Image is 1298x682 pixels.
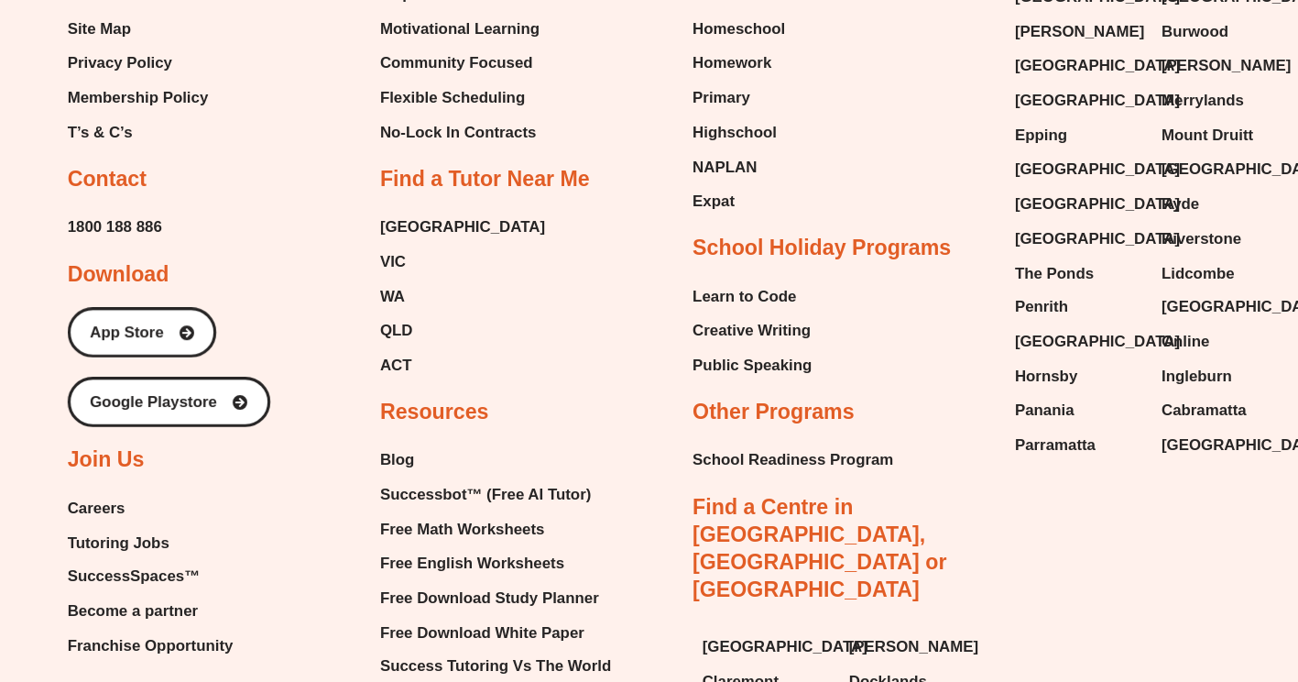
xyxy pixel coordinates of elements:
h2: Find a Tutor Near Me [362,192,561,219]
span: Privacy Policy [65,81,165,108]
span: Hornsby [964,379,1023,406]
a: Membership Policy [65,114,199,141]
a: Flexible Scheduling [362,114,518,141]
a: Community Focused [362,81,518,108]
a: Public Speaking [659,368,772,395]
a: Motivational Learning [362,49,518,76]
a: [PERSON_NAME] [1103,83,1224,111]
a: SuccessSpaces™ [65,568,223,596]
a: QLD [362,335,518,362]
span: Site Map [65,49,125,76]
span: [GEOGRAPHIC_DATA] [1103,444,1260,471]
a: The Ponds [964,280,1085,308]
span: WA [362,302,386,330]
a: Executive Team [65,16,199,43]
span: Franchise Opportunity [65,634,223,662]
a: [GEOGRAPHIC_DATA] [1103,181,1224,209]
span: Selective [659,16,722,43]
span: Mount Druitt [1103,149,1190,177]
a: Free English Worksheets [362,555,581,583]
a: [GEOGRAPHIC_DATA] [964,346,1085,373]
span: [GEOGRAPHIC_DATA] [964,346,1120,373]
a: [GEOGRAPHIC_DATA] [362,236,518,264]
a: Become a partner [65,601,223,629]
span: Flexible Scheduling [362,114,499,141]
span: Cabramatta [1103,411,1183,438]
a: Primary [659,114,747,141]
span: [PERSON_NAME] [1103,83,1226,111]
a: Penrith [964,313,1085,340]
span: 1800 188 886 [65,236,155,264]
span: Executive Team [65,16,175,43]
span: [PERSON_NAME] [964,51,1086,79]
a: Epping [964,149,1085,177]
a: Cabramatta [1103,411,1224,438]
span: [GEOGRAPHIC_DATA] [964,18,1120,46]
span: Parramatta [964,444,1041,471]
a: Success Tutoring Vs The World [362,654,581,681]
span: Ingleburn [1103,379,1170,406]
a: Lidcombe [1103,280,1224,308]
span: Become a partner [65,601,189,629]
span: Highschool [659,147,738,174]
a: Riverstone [1103,247,1224,275]
span: Free Math Worksheets [362,523,518,551]
a: [GEOGRAPHIC_DATA] [964,247,1085,275]
span: Burwood [1103,51,1166,79]
span: Expat [659,212,699,239]
a: Expat [659,212,747,239]
span: Riverstone [1103,247,1179,275]
span: Homeschool [659,49,747,76]
span: [GEOGRAPHIC_DATA] [964,116,1120,144]
span: Blog [362,457,395,485]
span: Homework [659,81,734,108]
h2: Join Us [65,458,137,485]
iframe: Chat Widget [993,475,1298,682]
a: Selective [659,16,747,43]
a: [GEOGRAPHIC_DATA] [1103,313,1224,340]
a: Ryde [1103,214,1224,242]
span: Community Focused [362,81,507,108]
a: [GEOGRAPHIC_DATA] [668,635,789,663]
a: Panania [964,411,1085,438]
a: Free Download Study Planner [362,588,581,616]
h2: Other Programs [659,413,813,440]
a: Careers [65,503,223,531]
span: Creative Writing [659,335,770,362]
span: The Ponds [964,280,1039,308]
a: Highschool [659,147,747,174]
h2: Contact [65,192,140,219]
span: Free Download White Paper [362,621,556,649]
span: Panania [964,411,1020,438]
span: No-Lock In Contracts [362,147,510,174]
span: Epping [964,149,1013,177]
span: NAPLAN [659,180,720,207]
a: School Readiness Program [659,457,849,485]
span: Inspirational Tutors [362,16,497,43]
a: Ingleburn [1103,379,1224,406]
a: Burwood [1103,51,1224,79]
a: [GEOGRAPHIC_DATA] [964,214,1085,242]
a: Homework [659,81,747,108]
span: [GEOGRAPHIC_DATA] [1103,18,1260,46]
a: [PERSON_NAME] [964,51,1085,79]
a: [PERSON_NAME] [806,635,927,663]
span: T’s & C’s [65,147,126,174]
div: Chatwidget [993,475,1298,682]
a: Find a Centre in [GEOGRAPHIC_DATA], [GEOGRAPHIC_DATA] or [GEOGRAPHIC_DATA] [659,504,900,606]
span: [GEOGRAPHIC_DATA] [1103,181,1260,209]
span: Free English Worksheets [362,555,537,583]
a: Inspirational Tutors [362,16,518,43]
a: Online [1103,346,1224,373]
span: [PERSON_NAME] [806,635,929,663]
span: SuccessSpaces™ [65,568,191,596]
span: QLD [362,335,393,362]
a: Site Map [65,49,199,76]
span: [GEOGRAPHIC_DATA] [964,247,1120,275]
a: [GEOGRAPHIC_DATA] [964,181,1085,209]
a: Blog [362,457,581,485]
